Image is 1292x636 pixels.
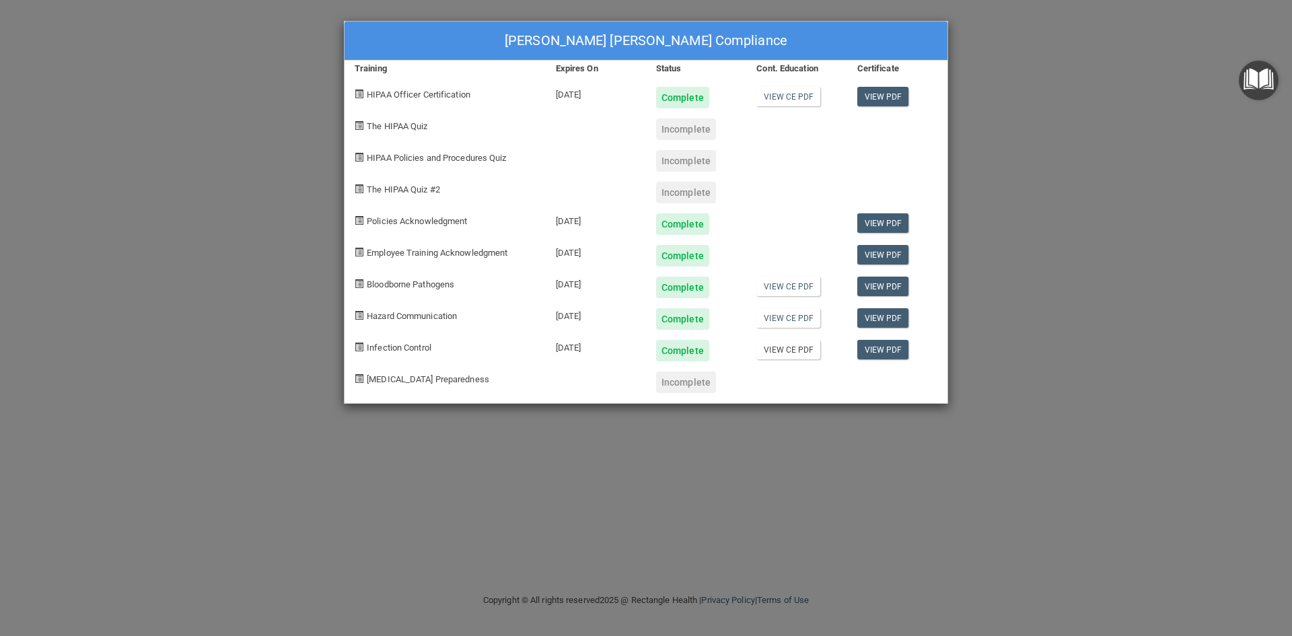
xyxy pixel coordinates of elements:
[656,118,716,140] div: Incomplete
[656,372,716,393] div: Incomplete
[756,87,820,106] a: View CE PDF
[367,216,467,226] span: Policies Acknowledgment
[546,203,646,235] div: [DATE]
[367,343,431,353] span: Infection Control
[367,374,489,384] span: [MEDICAL_DATA] Preparedness
[546,61,646,77] div: Expires On
[656,277,709,298] div: Complete
[546,330,646,361] div: [DATE]
[656,308,709,330] div: Complete
[546,235,646,267] div: [DATE]
[656,182,716,203] div: Incomplete
[756,308,820,328] a: View CE PDF
[656,150,716,172] div: Incomplete
[847,61,947,77] div: Certificate
[857,245,909,264] a: View PDF
[756,277,820,296] a: View CE PDF
[367,279,454,289] span: Bloodborne Pathogens
[546,267,646,298] div: [DATE]
[367,153,506,163] span: HIPAA Policies and Procedures Quiz
[656,213,709,235] div: Complete
[367,90,470,100] span: HIPAA Officer Certification
[656,340,709,361] div: Complete
[367,311,457,321] span: Hazard Communication
[345,22,947,61] div: [PERSON_NAME] [PERSON_NAME] Compliance
[367,184,440,195] span: The HIPAA Quiz #2
[746,61,847,77] div: Cont. Education
[367,248,507,258] span: Employee Training Acknowledgment
[656,87,709,108] div: Complete
[546,298,646,330] div: [DATE]
[546,77,646,108] div: [DATE]
[367,121,427,131] span: The HIPAA Quiz
[857,308,909,328] a: View PDF
[656,245,709,267] div: Complete
[756,340,820,359] a: View CE PDF
[857,277,909,296] a: View PDF
[857,213,909,233] a: View PDF
[646,61,746,77] div: Status
[857,87,909,106] a: View PDF
[345,61,546,77] div: Training
[1239,61,1279,100] button: Open Resource Center
[857,340,909,359] a: View PDF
